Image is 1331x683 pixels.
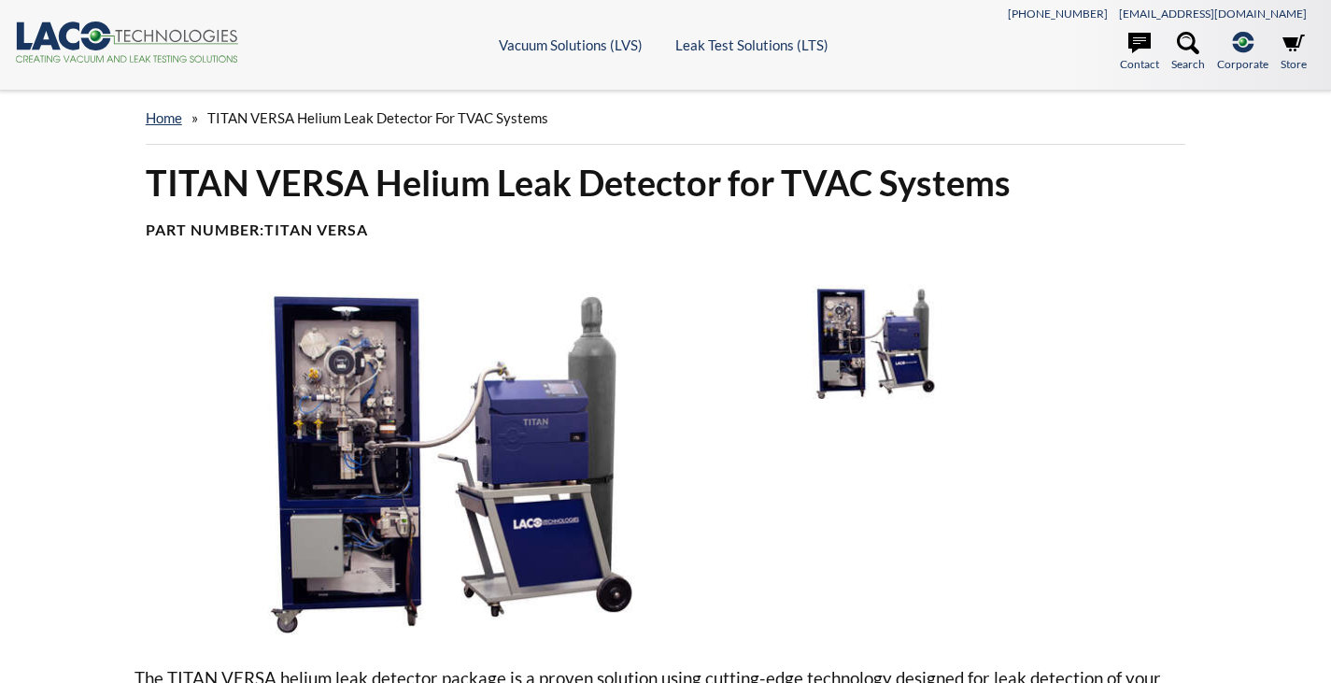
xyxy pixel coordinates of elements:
h4: Part Number: [146,221,1186,240]
span: Corporate [1217,55,1268,73]
img: TITAN VERSA on cart attached to TVAC [772,285,975,399]
a: [PHONE_NUMBER] [1008,7,1108,21]
a: Contact [1120,32,1159,73]
a: [EMAIL_ADDRESS][DOMAIN_NAME] [1119,7,1307,21]
a: Store [1281,32,1307,73]
span: TITAN VERSA Helium Leak Detector for TVAC Systems [207,109,548,126]
a: Search [1171,32,1205,73]
img: TITAN VERSA on cart attached to TVAC [135,285,758,634]
a: home [146,109,182,126]
h1: TITAN VERSA Helium Leak Detector for TVAC Systems [146,160,1186,206]
a: Vacuum Solutions (LVS) [499,36,643,53]
div: » [146,92,1186,145]
b: TITAN VERSA [264,221,368,238]
a: Leak Test Solutions (LTS) [675,36,828,53]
